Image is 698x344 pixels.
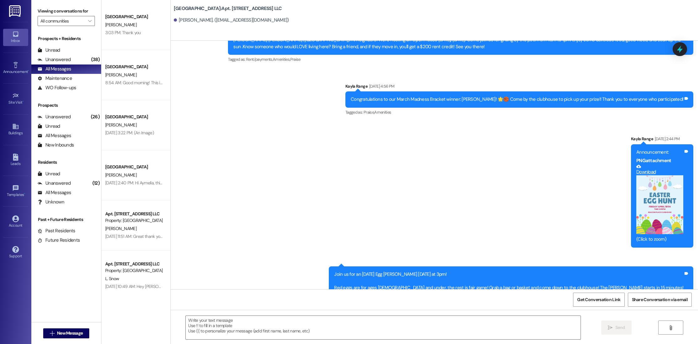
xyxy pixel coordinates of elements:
div: Unanswered [38,180,71,187]
div: Announcement: [636,149,683,156]
div: [DATE] 2:40 PM: Hi Aymelia, this is Summer from [GEOGRAPHIC_DATA]! I wanted to reach out and info... [105,180,538,186]
div: New Inbounds [38,142,74,148]
span: • [24,192,25,196]
div: All Messages [38,189,71,196]
button: Zoom image [636,175,683,234]
div: Unread [38,47,60,54]
a: Templates • [3,183,28,200]
div: Unknown [38,199,64,205]
span: Share Conversation via email [632,296,688,303]
div: Property: [GEOGRAPHIC_DATA] [105,217,163,224]
div: [DATE] 3:22 PM: (An Image) [105,130,154,136]
span: Amenities , [273,57,290,62]
div: Prospects + Residents [31,35,101,42]
i:  [50,331,54,336]
span: L. Snow [105,276,119,281]
span: [PERSON_NAME] [105,72,137,78]
span: [PERSON_NAME] [105,172,137,178]
div: WO Follow-ups [38,85,76,91]
div: (26) [89,112,101,122]
i:  [608,325,613,330]
i:  [88,18,91,23]
div: Unread [38,123,60,130]
a: Buildings [3,121,28,138]
i:  [668,325,673,330]
div: [DATE] 11:51 AM: Great thank you! [105,234,163,239]
span: Amenities [374,110,391,115]
div: Property: [GEOGRAPHIC_DATA] [105,267,163,274]
a: Support [3,244,28,261]
div: Join us for an [DATE] Egg [PERSON_NAME] [DATE] at 3pm! Red eggs are for ages [DEMOGRAPHIC_DATA] a... [334,271,683,291]
div: [GEOGRAPHIC_DATA] [105,64,163,70]
div: [DATE] 4:56 PM [368,83,395,90]
div: (12) [91,178,101,188]
span: [PERSON_NAME] [105,22,137,28]
div: Maintenance [38,75,72,82]
div: Past Residents [38,228,75,234]
div: Unanswered [38,56,71,63]
div: [PERSON_NAME]. ([EMAIL_ADDRESS][DOMAIN_NAME]) [174,17,289,23]
button: Get Conversation Link [573,293,624,307]
b: PNG attachment [636,157,671,164]
div: Kayla Range [631,136,693,144]
div: Unanswered [38,114,71,120]
div: [DATE] 10:49 AM: Hey [PERSON_NAME], I spoke with [PERSON_NAME] and she said that the fifth was fine! [105,284,297,289]
button: Share Conversation via email [628,293,692,307]
div: All Messages [38,132,71,139]
div: Apt. [STREET_ADDRESS] LLC [105,261,163,267]
input: All communities [40,16,85,26]
div: Apt. [STREET_ADDRESS] LLC [105,211,163,217]
div: [DATE] 2:44 PM [653,136,680,142]
span: [PERSON_NAME] [105,226,137,231]
a: Account [3,213,28,230]
div: Unread [38,171,60,177]
a: Download [636,164,683,175]
span: Praise [290,57,301,62]
div: [GEOGRAPHIC_DATA] [105,164,163,170]
img: ResiDesk Logo [9,5,22,17]
span: Send [615,324,625,331]
div: (Click to zoom) [636,236,683,243]
div: [PERSON_NAME] [PERSON_NAME] ([GEOGRAPHIC_DATA]): Hi neighbors! Were hosting an Open House [DATE],... [233,37,683,50]
div: [GEOGRAPHIC_DATA] [105,114,163,120]
label: Viewing conversations for [38,6,95,16]
div: Past + Future Residents [31,216,101,223]
span: • [28,69,29,73]
span: Praise , [364,110,374,115]
div: Future Residents [38,237,80,244]
div: Congratulations to our March Madness Bracket winner: [PERSON_NAME]! 🌟🏀 Come by the clubhouse to p... [351,96,683,103]
div: 3:03 PM: Thank you [105,30,141,35]
a: Leads [3,152,28,169]
div: All Messages [38,66,71,72]
div: Kayla Range [345,83,693,92]
b: [GEOGRAPHIC_DATA]: Apt. [STREET_ADDRESS] LLC [174,5,282,12]
div: Tagged as: [228,55,693,64]
span: New Message [57,330,83,336]
div: [GEOGRAPHIC_DATA] [105,13,163,20]
div: Residents [31,159,101,166]
div: Tagged as: [345,108,693,117]
button: New Message [43,328,90,338]
button: Send [601,321,632,335]
div: (38) [90,55,101,64]
span: [PERSON_NAME] [105,122,137,128]
span: Rent/payments , [246,57,273,62]
a: Inbox [3,29,28,46]
a: Site Visit • [3,90,28,107]
div: Prospects [31,102,101,109]
span: Get Conversation Link [577,296,620,303]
